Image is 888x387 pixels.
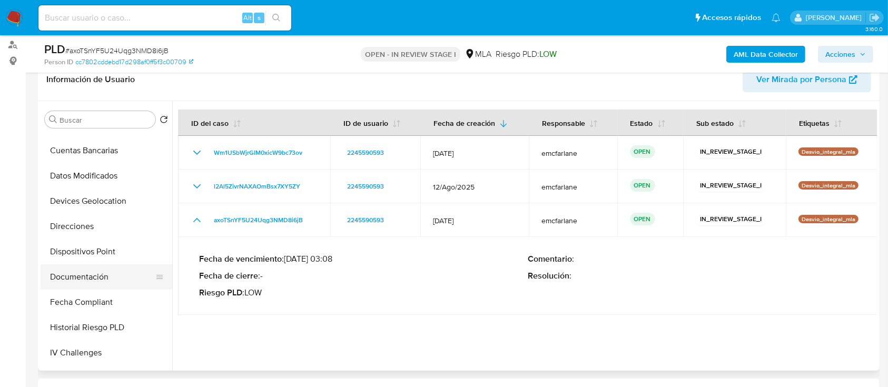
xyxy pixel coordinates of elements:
[49,115,57,124] button: Buscar
[41,264,164,290] button: Documentación
[869,12,880,23] a: Salir
[265,11,287,25] button: search-icon
[772,13,781,22] a: Notificaciones
[65,45,169,56] span: # axoTSnYF5U24Uqg3NMD8i6jB
[44,41,65,57] b: PLD
[44,57,73,67] b: Person ID
[702,12,761,23] span: Accesos rápidos
[41,138,172,163] button: Cuentas Bancarias
[41,214,172,239] button: Direcciones
[60,115,151,125] input: Buscar
[41,188,172,214] button: Devices Geolocation
[46,74,135,85] h1: Información de Usuario
[734,46,798,63] b: AML Data Collector
[243,13,252,23] span: Alt
[41,239,172,264] button: Dispositivos Point
[41,315,172,340] button: Historial Riesgo PLD
[361,47,460,62] p: OPEN - IN REVIEW STAGE I
[160,115,168,127] button: Volver al orden por defecto
[38,11,291,25] input: Buscar usuario o caso...
[465,48,491,60] div: MLA
[496,48,557,60] span: Riesgo PLD:
[726,46,805,63] button: AML Data Collector
[818,46,873,63] button: Acciones
[539,48,557,60] span: LOW
[756,67,846,92] span: Ver Mirada por Persona
[41,290,172,315] button: Fecha Compliant
[825,46,855,63] span: Acciones
[75,57,193,67] a: cc7802cddebd17d298af0ff5f3c00709
[806,13,865,23] p: ezequiel.castrillon@mercadolibre.com
[41,163,172,188] button: Datos Modificados
[258,13,261,23] span: s
[743,67,871,92] button: Ver Mirada por Persona
[865,25,883,33] span: 3.160.0
[41,340,172,365] button: IV Challenges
